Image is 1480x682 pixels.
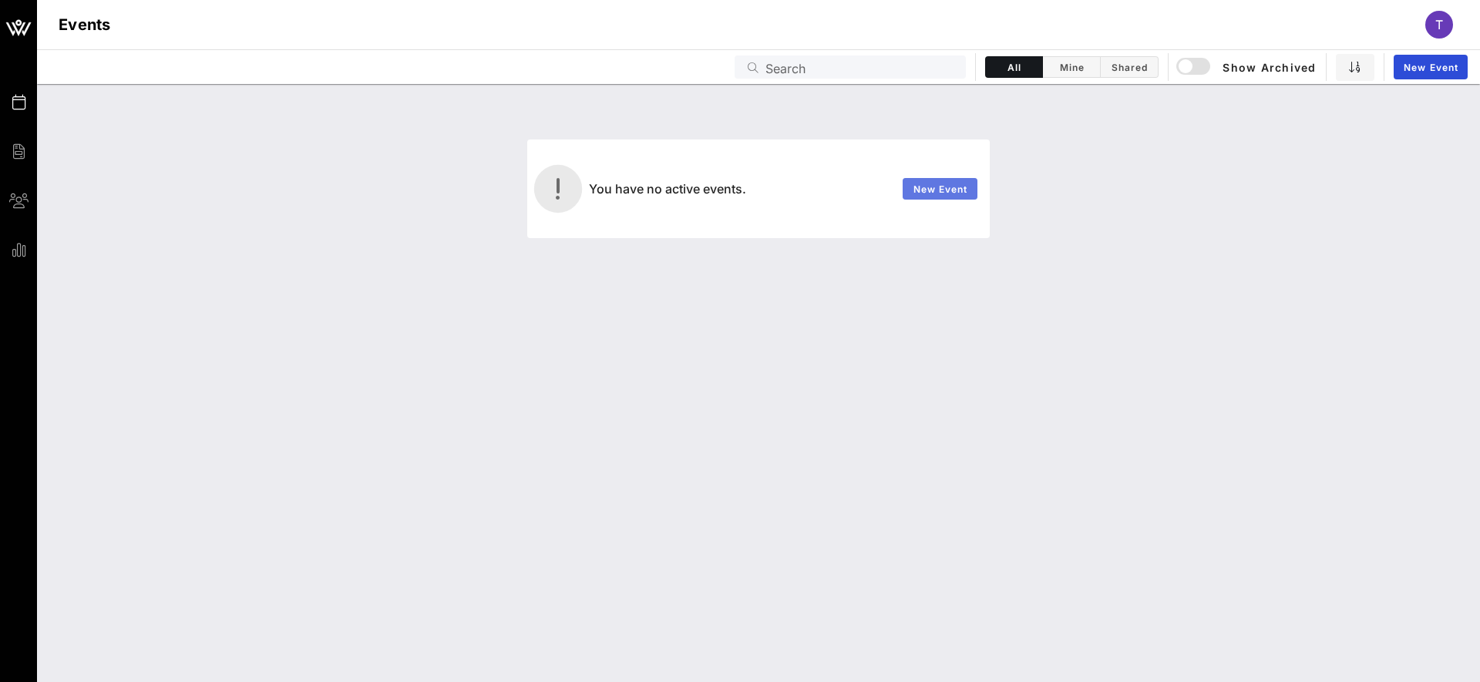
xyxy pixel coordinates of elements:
span: New Event [1403,62,1458,73]
span: Shared [1110,62,1149,73]
span: You have no active events. [589,181,746,197]
div: T [1425,11,1453,39]
button: Mine [1043,56,1101,78]
a: New Event [903,178,977,200]
span: All [995,62,1033,73]
span: T [1435,17,1443,32]
button: All [985,56,1043,78]
span: Show Archived [1179,58,1316,76]
span: New Event [913,183,968,195]
span: Mine [1052,62,1091,73]
button: Show Archived [1178,53,1317,81]
h1: Events [59,12,111,37]
button: Shared [1101,56,1159,78]
a: New Event [1394,55,1468,79]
